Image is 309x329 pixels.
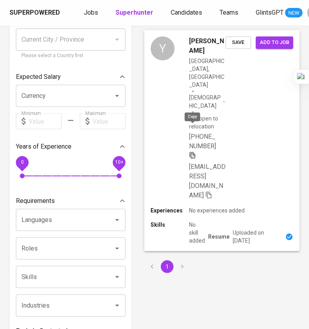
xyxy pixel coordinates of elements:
p: Requirements [16,196,55,206]
div: Y [151,36,174,60]
div: Superpowered [10,8,60,17]
a: Candidates [171,8,204,18]
span: [PHONE_NUMBER] [189,133,216,150]
button: page 1 [161,260,174,273]
a: Jobs [84,8,100,18]
span: Save [230,38,247,47]
span: Jobs [84,9,98,16]
p: Uploaded on [DATE] [233,229,282,245]
span: 0 [21,160,23,165]
p: No experiences added [189,207,245,214]
button: Open [112,272,123,283]
button: Open [112,300,123,311]
div: Years of Experience [16,139,126,155]
span: [DEMOGRAPHIC_DATA] [189,94,222,109]
div: [GEOGRAPHIC_DATA], [GEOGRAPHIC_DATA] [189,57,226,89]
p: Not open to relocation [189,114,226,130]
span: 10+ [115,160,123,165]
button: Add to job [256,36,293,49]
p: Years of Experience [16,142,71,151]
button: Save [226,36,251,49]
p: Please select a Country first [21,52,120,60]
span: GlintsGPT [256,9,284,16]
a: Superhunter [116,8,155,18]
span: Candidates [171,9,202,16]
span: [PERSON_NAME] [189,36,226,55]
span: Teams [220,9,238,16]
span: Add to job [260,38,289,47]
span: [EMAIL_ADDRESS][DOMAIN_NAME] [189,163,226,199]
div: Expected Salary [16,69,126,85]
button: Open [112,90,123,101]
span: NEW [285,9,303,17]
input: Value [29,113,62,129]
input: Value [93,113,126,129]
div: Requirements [16,193,126,209]
p: No skill added [189,221,205,245]
p: Resume [208,233,230,241]
p: Expected Salary [16,72,61,82]
a: Teams [220,8,240,18]
p: Skills [151,221,189,229]
p: Experiences [151,207,189,214]
b: Superhunter [116,9,153,16]
a: Y[PERSON_NAME][GEOGRAPHIC_DATA], [GEOGRAPHIC_DATA][DEMOGRAPHIC_DATA] Not open to relocation[PHONE... [145,31,299,251]
a: GlintsGPT NEW [256,8,303,18]
a: Superpowered [10,8,62,17]
button: Open [112,214,123,226]
button: Open [112,243,123,254]
nav: pagination navigation [145,260,190,273]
